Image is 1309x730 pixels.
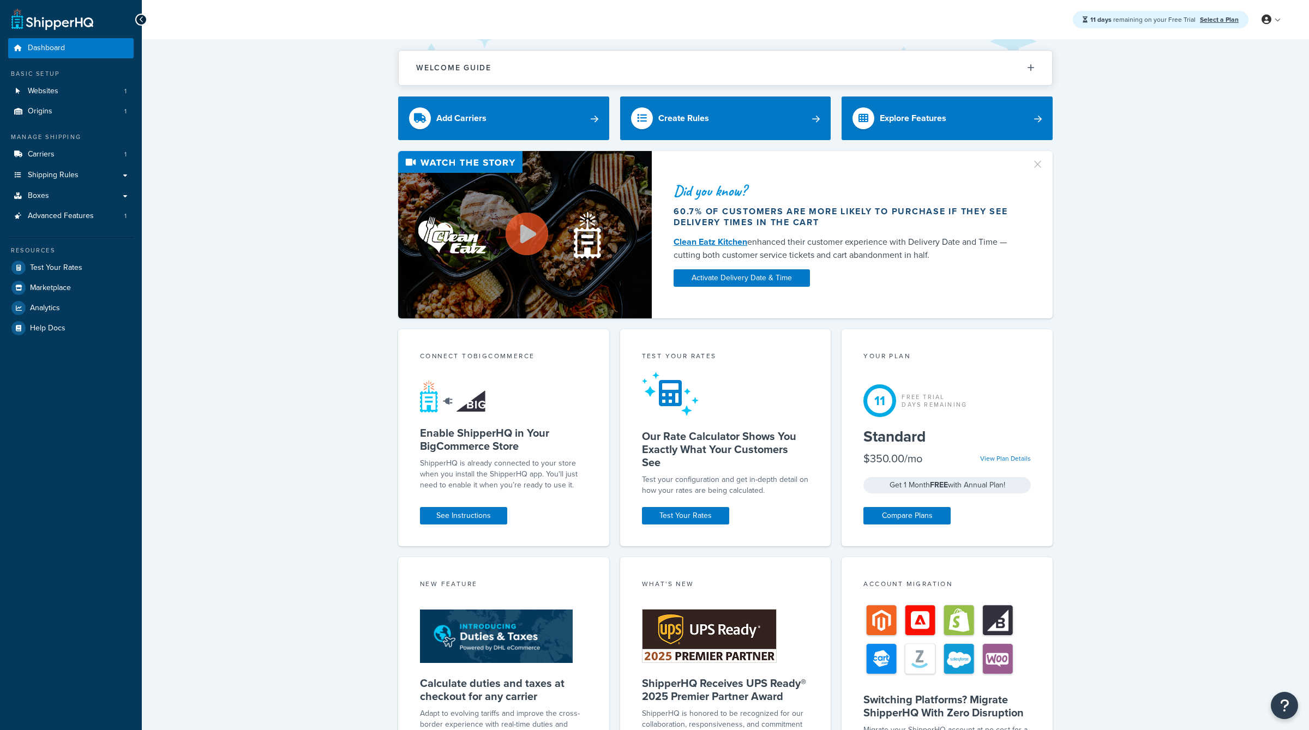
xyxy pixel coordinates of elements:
span: Websites [28,87,58,96]
span: Test Your Rates [30,263,82,273]
div: Create Rules [658,111,709,126]
span: Advanced Features [28,212,94,221]
img: Video thumbnail [398,151,652,318]
strong: 11 days [1090,15,1112,25]
div: $350.00/mo [863,451,922,466]
span: Shipping Rules [28,171,79,180]
li: Origins [8,101,134,122]
a: Carriers1 [8,144,134,165]
li: Advanced Features [8,206,134,226]
span: 1 [124,87,127,96]
div: Did you know? [674,183,1018,198]
a: Explore Features [842,96,1053,140]
div: Basic Setup [8,69,134,79]
a: Test Your Rates [642,507,729,524]
h5: Enable ShipperHQ in Your BigCommerce Store [420,426,587,453]
li: Websites [8,81,134,101]
div: Explore Features [880,111,946,126]
a: Help Docs [8,318,134,338]
button: Welcome Guide [399,51,1052,85]
div: 60.7% of customers are more likely to purchase if they see delivery times in the cart [674,206,1018,228]
span: 1 [124,107,127,116]
a: Advanced Features1 [8,206,134,226]
div: Account Migration [863,579,1031,592]
div: Test your configuration and get in-depth detail on how your rates are being calculated. [642,474,809,496]
a: Origins1 [8,101,134,122]
a: Shipping Rules [8,165,134,185]
span: remaining on your Free Trial [1090,15,1197,25]
a: Select a Plan [1200,15,1239,25]
h5: Our Rate Calculator Shows You Exactly What Your Customers See [642,430,809,469]
a: View Plan Details [980,454,1031,463]
div: Connect to BigCommerce [420,351,587,364]
div: What's New [642,579,809,592]
a: Create Rules [620,96,831,140]
div: Resources [8,246,134,255]
span: 1 [124,212,127,221]
span: Carriers [28,150,55,159]
a: Add Carriers [398,96,609,140]
a: Marketplace [8,278,134,298]
p: ShipperHQ is already connected to your store when you install the ShipperHQ app. You'll just need... [420,458,587,491]
a: Clean Eatz Kitchen [674,236,747,248]
span: 1 [124,150,127,159]
h5: Calculate duties and taxes at checkout for any carrier [420,677,587,703]
span: Help Docs [30,324,65,333]
a: Boxes [8,186,134,206]
a: Activate Delivery Date & Time [674,269,810,287]
h5: Standard [863,428,1031,445]
h2: Welcome Guide [416,64,491,72]
div: Add Carriers [436,111,487,126]
a: See Instructions [420,507,507,524]
div: Free Trial Days Remaining [902,393,967,408]
a: Dashboard [8,38,134,58]
div: Manage Shipping [8,132,134,142]
div: Test your rates [642,351,809,364]
a: Websites1 [8,81,134,101]
div: Your Plan [863,351,1031,364]
span: Origins [28,107,52,116]
strong: FREE [930,479,948,491]
span: Dashboard [28,44,65,53]
div: New Feature [420,579,587,592]
div: 11 [863,384,896,417]
li: Carriers [8,144,134,165]
h5: ShipperHQ Receives UPS Ready® 2025 Premier Partner Award [642,677,809,703]
a: Analytics [8,298,134,318]
a: Compare Plans [863,507,951,524]
button: Open Resource Center [1271,692,1298,719]
span: Boxes [28,191,49,201]
a: Test Your Rates [8,258,134,277]
h5: Switching Platforms? Migrate ShipperHQ With Zero Disruption [863,693,1031,719]
div: Get 1 Month with Annual Plan! [863,477,1031,493]
img: connect-shq-bc-71769feb.svg [420,380,488,413]
div: enhanced their customer experience with Delivery Date and Time — cutting both customer service ti... [674,236,1018,262]
span: Marketplace [30,283,71,293]
span: Analytics [30,304,60,313]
